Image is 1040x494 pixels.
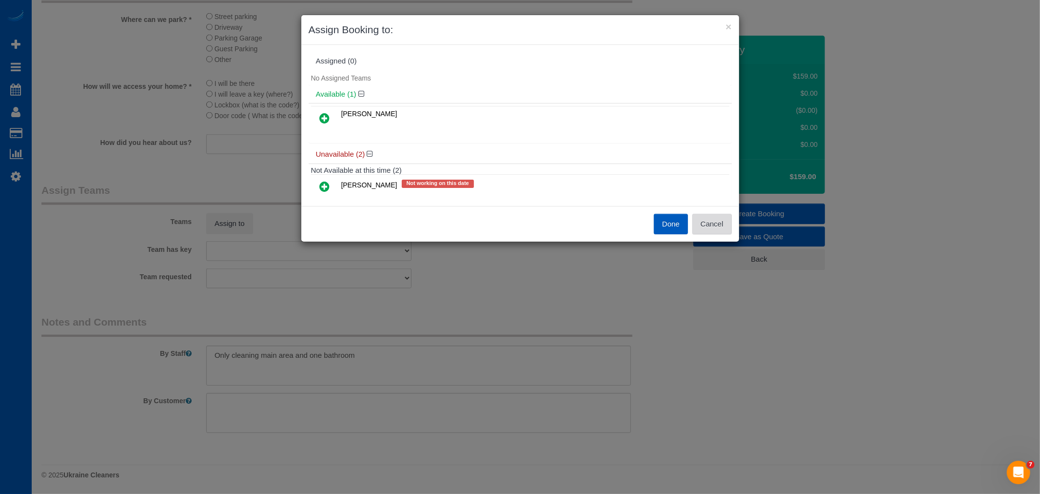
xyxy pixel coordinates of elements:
[309,22,732,37] h3: Assign Booking to:
[311,74,371,82] span: No Assigned Teams
[316,150,725,159] h4: Unavailable (2)
[316,90,725,99] h4: Available (1)
[316,57,725,65] div: Assigned (0)
[726,21,731,32] button: ×
[311,166,729,175] h4: Not Available at this time (2)
[1027,461,1035,469] span: 7
[692,214,732,234] button: Cancel
[341,182,397,189] span: [PERSON_NAME]
[341,110,397,118] span: [PERSON_NAME]
[1007,461,1030,484] iframe: Intercom live chat
[402,180,474,187] span: Not working on this date
[654,214,688,234] button: Done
